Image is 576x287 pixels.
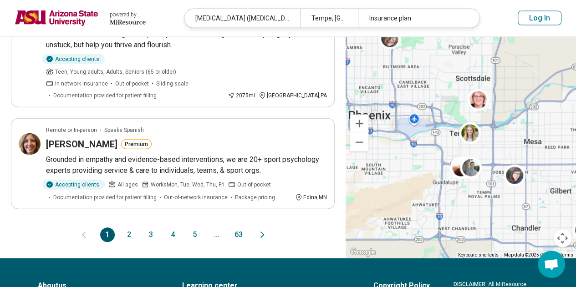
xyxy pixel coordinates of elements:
[55,68,176,76] span: Teen, Young adults, Adults, Seniors (65 or older)
[235,193,275,201] span: Package pricing
[358,9,474,28] div: Insurance plan
[166,227,180,242] button: 4
[46,154,327,176] p: Grounded in empathy and evidence-based interventions, we are 20+ sport psychology experts providi...
[348,247,378,258] img: Google
[53,91,157,100] span: Documentation provided for patient filling
[104,126,144,134] span: Speaks Spanish
[348,247,378,258] a: Open this area in Google Maps (opens a new window)
[184,9,300,28] div: [MEDICAL_DATA] ([MEDICAL_DATA])
[553,229,571,247] button: Map camera controls
[55,80,108,88] span: In-network insurance
[42,54,105,64] div: Accepting clients
[46,126,97,134] p: Remote or In-person
[78,227,89,242] button: Previous page
[53,193,157,201] span: Documentation provided for patient filling
[144,227,158,242] button: 3
[117,181,138,189] span: All ages
[115,80,149,88] span: Out-of-pocket
[350,133,368,151] button: Zoom out
[100,227,115,242] button: 1
[350,115,368,133] button: Zoom in
[560,252,573,257] a: Terms (opens in new tab)
[504,252,555,257] span: Map data ©2025 Google
[151,181,224,189] span: Works Mon, Tue, Wed, Thu, Fri
[46,138,117,151] h3: [PERSON_NAME]
[42,180,105,190] div: Accepting clients
[257,227,268,242] button: Next page
[295,193,327,201] div: Edina , MN
[122,227,137,242] button: 2
[46,29,327,50] p: Your emotional wellbeing is our priority. We will work together to not just get you unstuck, but ...
[121,139,152,149] button: Premium
[164,193,228,201] span: Out-of-network insurance
[209,227,224,242] span: ...
[259,91,327,100] div: [GEOGRAPHIC_DATA] , PA
[231,227,246,242] button: 63
[188,227,202,242] button: 5
[538,251,565,278] a: Open chat
[15,7,98,29] img: Arizona State University
[458,252,499,258] button: Keyboard shortcuts
[156,80,189,88] span: Sliding scale
[237,181,271,189] span: Out-of-pocket
[518,11,561,25] button: Log In
[110,10,146,19] div: powered by
[15,7,146,29] a: Arizona State Universitypowered by
[300,9,358,28] div: Tempe, [GEOGRAPHIC_DATA]
[228,91,255,100] div: 2075 mi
